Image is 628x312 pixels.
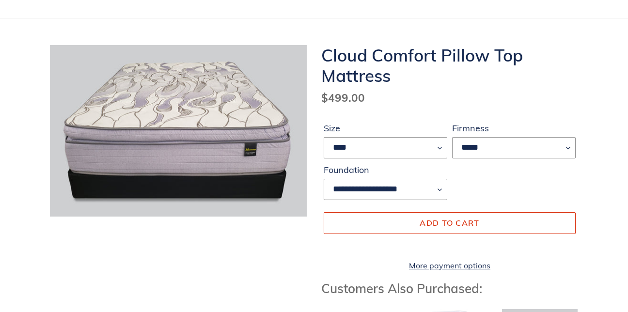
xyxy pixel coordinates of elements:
label: Foundation [324,163,447,176]
a: More payment options [324,260,576,271]
span: Add to cart [420,218,479,228]
button: Add to cart [324,212,576,234]
label: Firmness [452,122,576,135]
span: $499.00 [321,91,365,105]
h3: Customers Also Purchased: [321,281,578,296]
label: Size [324,122,447,135]
h1: Cloud Comfort Pillow Top Mattress [321,45,578,86]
